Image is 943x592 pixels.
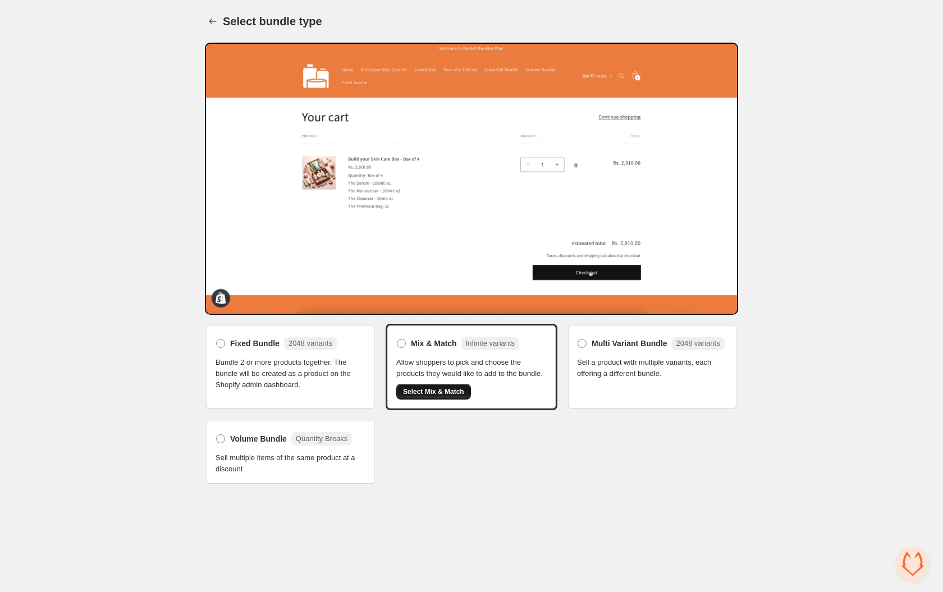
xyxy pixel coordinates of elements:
[205,43,738,315] img: Bundle Preview
[296,434,348,443] span: Quantity Breaks
[230,433,287,444] span: Volume Bundle
[411,338,457,349] span: Mix & Match
[396,384,471,400] button: Select Mix & Match
[396,357,547,379] span: Allow shoppers to pick and choose the products they would like to add to the bundle.
[223,15,322,28] h1: Select bundle type
[230,338,280,349] span: Fixed Bundle
[577,357,727,379] span: Sell a product with multiple variants, each offering a different bundle.
[592,338,667,349] span: Multi Variant Bundle
[896,547,930,581] div: Open chat
[289,339,332,347] span: 2048 variants
[216,452,366,475] span: Sell multiple items of the same product at a discount
[216,357,366,391] span: Bundle 2 or more products together. The bundle will be created as a product on the Shopify admin ...
[676,339,720,347] span: 2048 variants
[205,13,221,29] button: Back
[403,387,464,396] span: Select Mix & Match
[466,339,515,347] span: Infinite variants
